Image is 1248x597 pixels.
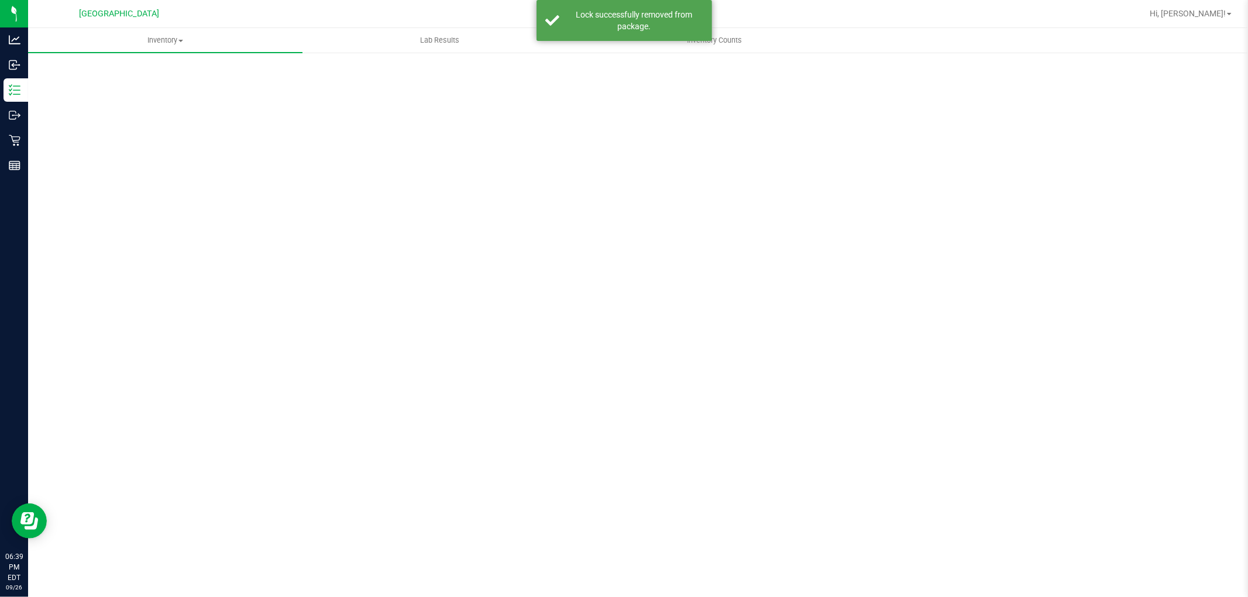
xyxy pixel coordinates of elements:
inline-svg: Analytics [9,34,20,46]
iframe: Resource center [12,503,47,539]
span: Inventory Counts [671,35,758,46]
inline-svg: Reports [9,160,20,171]
span: [GEOGRAPHIC_DATA] [80,9,160,19]
div: Lock successfully removed from package. [566,9,703,32]
p: 09/26 [5,583,23,592]
a: Lab Results [302,28,577,53]
inline-svg: Retail [9,134,20,146]
span: Hi, [PERSON_NAME]! [1150,9,1226,18]
inline-svg: Inventory [9,84,20,96]
a: Inventory [28,28,302,53]
a: Inventory Counts [577,28,851,53]
inline-svg: Outbound [9,109,20,121]
inline-svg: Inbound [9,59,20,71]
span: Inventory [28,35,302,46]
span: Lab Results [404,35,475,46]
p: 06:39 PM EDT [5,551,23,583]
